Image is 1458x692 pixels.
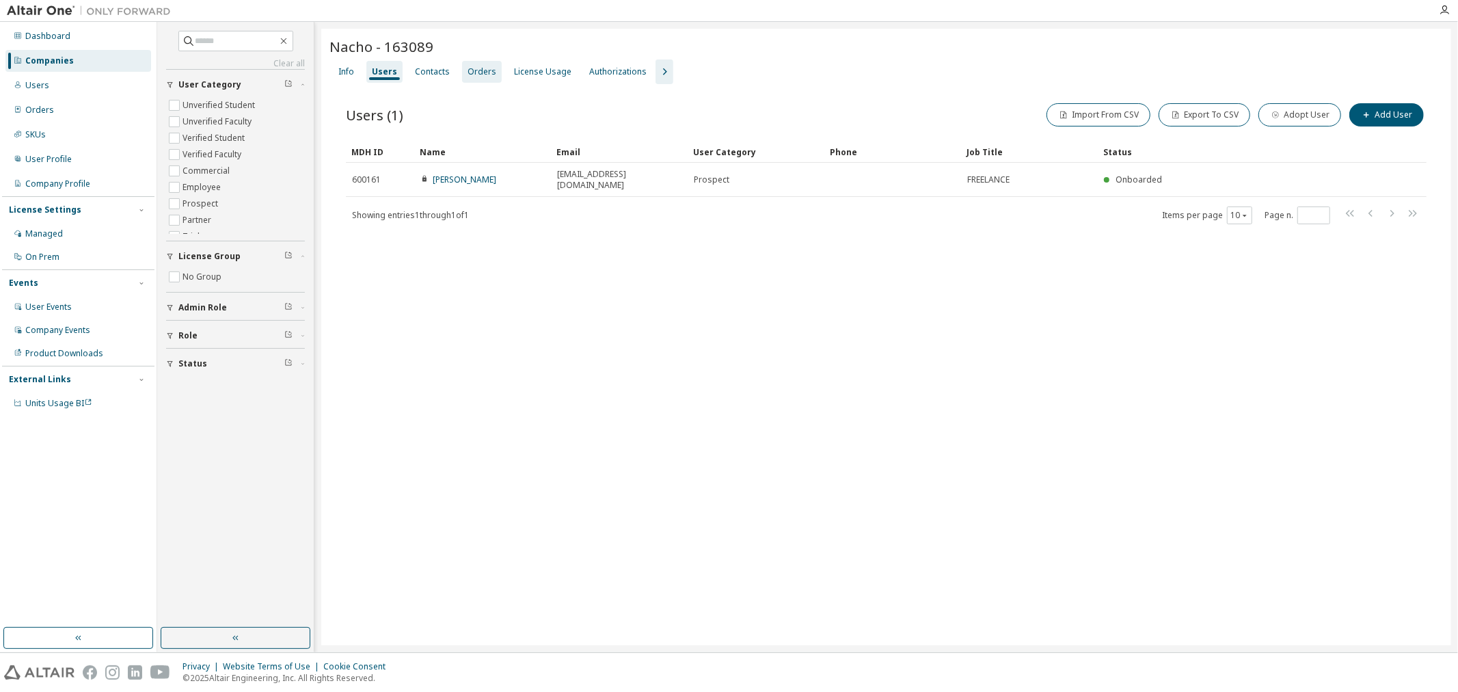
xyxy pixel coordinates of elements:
[433,174,496,185] a: [PERSON_NAME]
[166,241,305,271] button: License Group
[178,302,227,313] span: Admin Role
[25,325,90,336] div: Company Events
[183,196,221,212] label: Prospect
[150,665,170,680] img: youtube.svg
[178,79,241,90] span: User Category
[183,212,214,228] label: Partner
[9,374,71,385] div: External Links
[1162,207,1252,224] span: Items per page
[183,269,224,285] label: No Group
[25,154,72,165] div: User Profile
[693,141,819,163] div: User Category
[967,141,1092,163] div: Job Title
[183,114,254,130] label: Unverified Faculty
[105,665,120,680] img: instagram.svg
[178,358,207,369] span: Status
[589,66,647,77] div: Authorizations
[183,228,202,245] label: Trial
[166,293,305,323] button: Admin Role
[1159,103,1250,127] button: Export To CSV
[25,302,72,312] div: User Events
[166,70,305,100] button: User Category
[329,37,433,56] span: Nacho - 163089
[694,174,729,185] span: Prospect
[166,349,305,379] button: Status
[323,661,394,672] div: Cookie Consent
[351,141,409,163] div: MDH ID
[178,251,241,262] span: License Group
[178,330,198,341] span: Role
[83,665,97,680] img: facebook.svg
[183,672,394,684] p: © 2025 Altair Engineering, Inc. All Rights Reserved.
[25,129,46,140] div: SKUs
[166,58,305,69] a: Clear all
[25,31,70,42] div: Dashboard
[25,397,92,409] span: Units Usage BI
[9,278,38,289] div: Events
[967,174,1010,185] span: FREELANCE
[557,169,681,191] span: [EMAIL_ADDRESS][DOMAIN_NAME]
[183,179,224,196] label: Employee
[9,204,81,215] div: License Settings
[25,252,59,263] div: On Prem
[1230,210,1249,221] button: 10
[183,130,247,146] label: Verified Student
[183,163,232,179] label: Commercial
[284,358,293,369] span: Clear filter
[7,4,178,18] img: Altair One
[830,141,956,163] div: Phone
[25,348,103,359] div: Product Downloads
[25,105,54,116] div: Orders
[183,661,223,672] div: Privacy
[1103,141,1345,163] div: Status
[338,66,354,77] div: Info
[1116,174,1162,185] span: Onboarded
[25,80,49,91] div: Users
[415,66,450,77] div: Contacts
[514,66,571,77] div: License Usage
[4,665,75,680] img: altair_logo.svg
[1265,207,1330,224] span: Page n.
[1258,103,1341,127] button: Adopt User
[166,321,305,351] button: Role
[346,105,403,124] span: Users (1)
[352,174,381,185] span: 600161
[223,661,323,672] div: Website Terms of Use
[284,79,293,90] span: Clear filter
[556,141,682,163] div: Email
[420,141,545,163] div: Name
[128,665,142,680] img: linkedin.svg
[1047,103,1150,127] button: Import From CSV
[284,302,293,313] span: Clear filter
[352,209,469,221] span: Showing entries 1 through 1 of 1
[25,55,74,66] div: Companies
[183,97,258,114] label: Unverified Student
[183,146,244,163] label: Verified Faculty
[284,330,293,341] span: Clear filter
[25,178,90,189] div: Company Profile
[25,228,63,239] div: Managed
[1349,103,1424,127] button: Add User
[372,66,397,77] div: Users
[468,66,496,77] div: Orders
[284,251,293,262] span: Clear filter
